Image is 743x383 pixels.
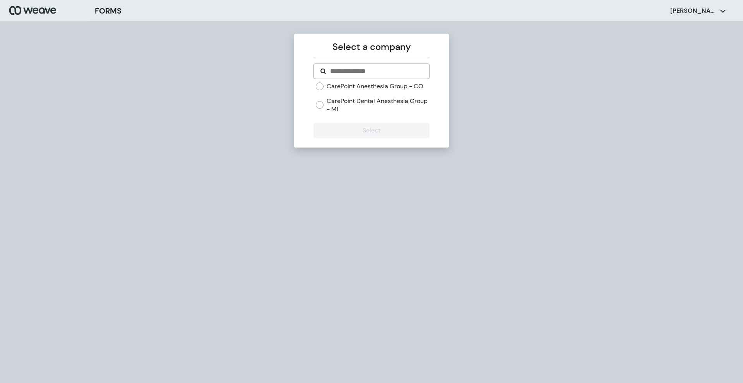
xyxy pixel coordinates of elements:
[327,97,429,113] label: CarePoint Dental Anesthesia Group - MI
[95,5,122,17] h3: FORMS
[670,7,717,15] p: [PERSON_NAME]
[329,67,423,76] input: Search
[313,123,429,138] button: Select
[313,40,429,54] p: Select a company
[327,82,423,91] label: CarePoint Anesthesia Group - CO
